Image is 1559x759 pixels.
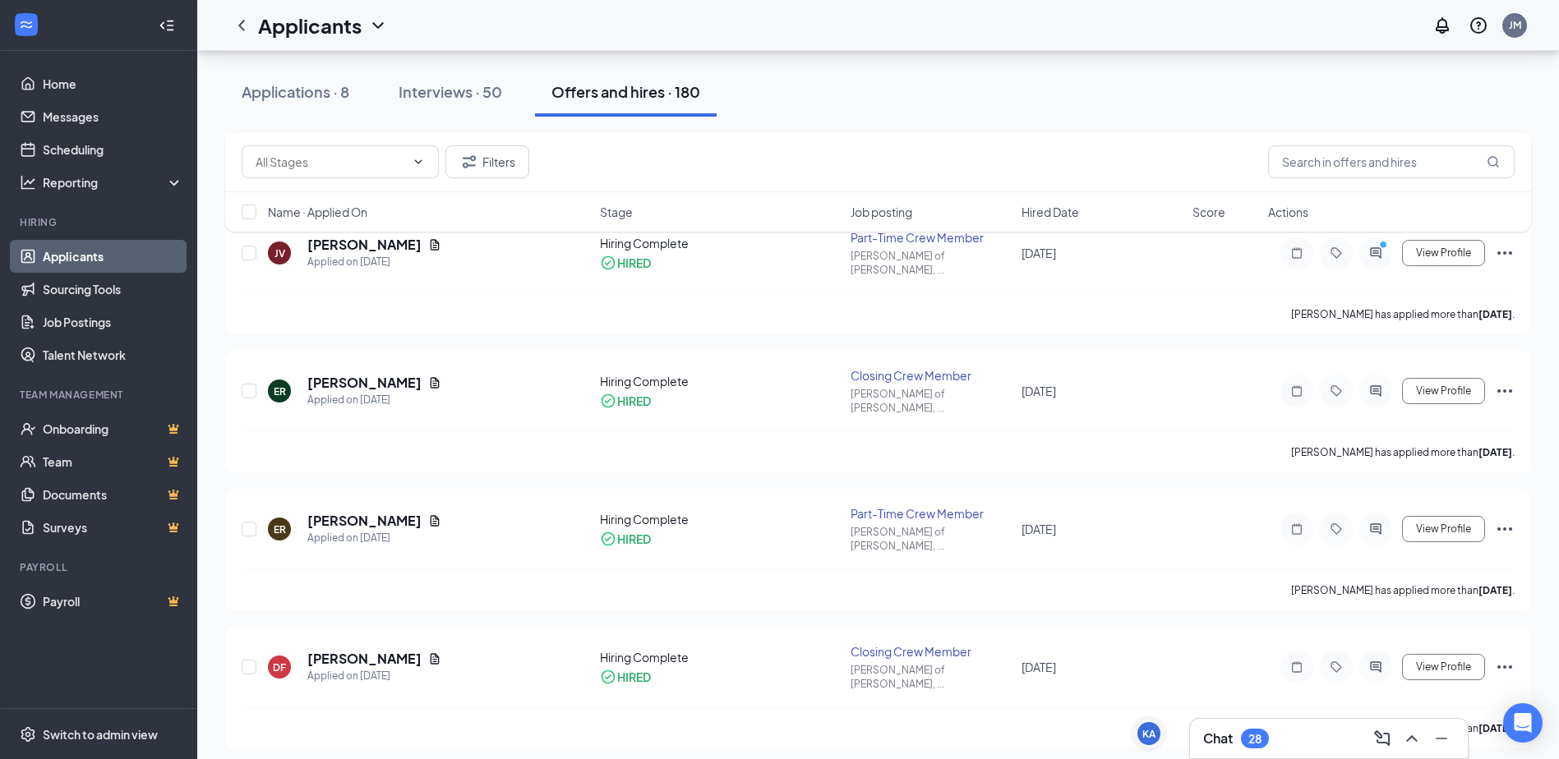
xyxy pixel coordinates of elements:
a: Sourcing Tools [43,273,183,306]
span: Stage [600,204,633,220]
div: Hiring Complete [600,511,842,527]
div: Team Management [20,388,180,402]
h1: Applicants [258,11,362,39]
div: Interviews · 50 [399,81,502,102]
svg: ChevronDown [368,16,388,35]
svg: Notifications [1432,16,1452,35]
input: Search in offers and hires [1268,145,1515,178]
p: [PERSON_NAME] has applied more than . [1291,307,1515,321]
div: Closing Crew Member [851,367,1012,384]
div: HIRED [617,255,651,271]
div: ER [274,522,286,536]
div: KA [1142,727,1155,741]
svg: Ellipses [1495,243,1515,263]
div: HIRED [617,393,651,409]
button: View Profile [1402,378,1485,404]
span: Job posting [851,204,912,220]
a: Applicants [43,240,183,273]
h5: [PERSON_NAME] [307,374,422,392]
div: Part-Time Crew Member [851,505,1012,522]
svg: ChevronDown [412,155,425,168]
p: [PERSON_NAME] has applied more than . [1291,445,1515,459]
div: DF [273,660,286,674]
div: Offers and hires · 180 [551,81,700,102]
input: All Stages [256,153,405,171]
svg: Ellipses [1495,381,1515,401]
a: Job Postings [43,306,183,338]
svg: ChevronLeft [232,16,251,35]
b: [DATE] [1478,308,1512,320]
svg: ActiveChat [1366,522,1386,536]
div: Reporting [43,174,184,191]
span: [DATE] [1022,660,1056,674]
button: Filter Filters [445,145,529,178]
svg: Minimize [1432,729,1451,748]
div: Applied on [DATE] [307,530,441,546]
span: [DATE] [1022,384,1056,398]
div: [PERSON_NAME] of [PERSON_NAME], ... [851,387,1012,415]
a: Scheduling [43,133,183,166]
svg: Tag [1326,522,1346,536]
svg: Note [1287,522,1307,536]
div: [PERSON_NAME] of [PERSON_NAME], ... [851,249,1012,277]
a: TeamCrown [43,445,183,478]
div: JM [1509,18,1521,32]
div: Applied on [DATE] [307,254,441,270]
span: Name · Applied On [268,204,367,220]
div: HIRED [617,669,651,685]
svg: ActiveChat [1366,246,1386,260]
svg: ActiveChat [1366,384,1386,398]
h5: [PERSON_NAME] [307,512,422,530]
a: PayrollCrown [43,585,183,618]
button: ChevronUp [1399,725,1425,752]
svg: QuestionInfo [1469,16,1488,35]
svg: Note [1287,384,1307,398]
button: ComposeMessage [1369,725,1395,752]
span: Hired Date [1022,204,1079,220]
svg: Ellipses [1495,657,1515,677]
span: View Profile [1416,661,1471,673]
div: Applied on [DATE] [307,668,441,684]
button: View Profile [1402,654,1485,680]
b: [DATE] [1478,584,1512,596]
span: View Profile [1416,385,1471,397]
svg: Document [428,652,441,665]
div: [PERSON_NAME] of [PERSON_NAME], ... [851,663,1012,691]
span: Actions [1268,204,1308,220]
svg: Ellipses [1495,519,1515,539]
a: DocumentsCrown [43,478,183,511]
a: Messages [43,100,183,133]
div: JV [274,246,285,260]
svg: MagnifyingGlass [1487,155,1500,168]
div: ER [274,384,286,398]
svg: ChevronUp [1402,729,1422,748]
a: Home [43,67,183,100]
svg: Tag [1326,384,1346,398]
svg: Note [1287,660,1307,674]
div: Hiring [20,215,180,229]
b: [DATE] [1478,722,1512,734]
svg: Tag [1326,660,1346,674]
a: SurveysCrown [43,511,183,544]
p: [PERSON_NAME] has applied more than . [1291,583,1515,597]
svg: CheckmarkCircle [600,393,616,409]
a: Talent Network [43,338,183,371]
h5: [PERSON_NAME] [307,650,422,668]
div: Applications · 8 [242,81,349,102]
span: View Profile [1416,523,1471,535]
svg: WorkstreamLogo [18,16,35,33]
svg: CheckmarkCircle [600,255,616,271]
svg: Analysis [20,174,36,191]
svg: Document [428,514,441,527]
span: [DATE] [1022,246,1056,260]
button: Minimize [1428,725,1455,752]
svg: Filter [459,152,479,172]
span: View Profile [1416,247,1471,259]
svg: CheckmarkCircle [600,669,616,685]
svg: Tag [1326,246,1346,260]
a: OnboardingCrown [43,412,183,445]
svg: Collapse [159,17,175,34]
div: [PERSON_NAME] of [PERSON_NAME], ... [851,525,1012,553]
button: View Profile [1402,516,1485,542]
